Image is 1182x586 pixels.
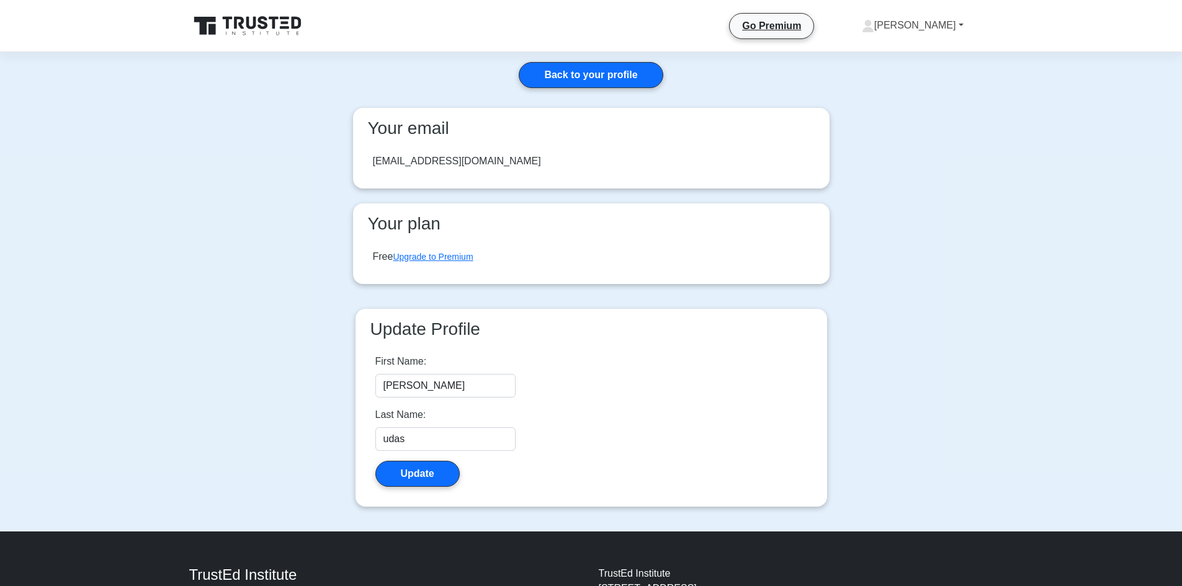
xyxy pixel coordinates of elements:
button: Update [375,461,460,487]
div: [EMAIL_ADDRESS][DOMAIN_NAME] [373,154,541,169]
a: Go Premium [735,18,808,33]
label: Last Name: [375,407,426,422]
h3: Update Profile [365,319,817,340]
h3: Your plan [363,213,820,234]
a: Upgrade to Premium [393,252,473,262]
label: First Name: [375,354,427,369]
h3: Your email [363,118,820,139]
h4: TrustEd Institute [189,566,584,584]
a: Back to your profile [519,62,663,88]
div: Free [373,249,473,264]
a: [PERSON_NAME] [832,13,993,38]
